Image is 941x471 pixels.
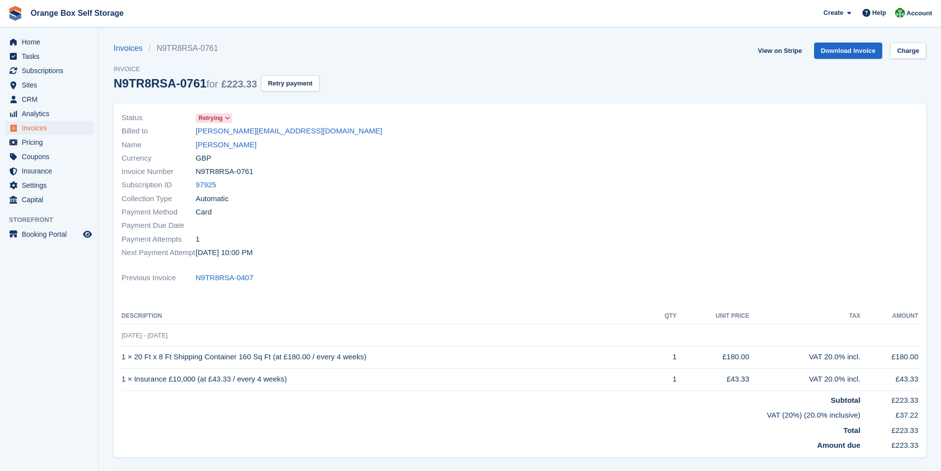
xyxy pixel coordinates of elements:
[122,112,196,124] span: Status
[22,150,81,164] span: Coupons
[5,227,93,241] a: menu
[22,178,81,192] span: Settings
[5,49,93,63] a: menu
[677,368,749,390] td: £43.33
[22,35,81,49] span: Home
[261,75,319,91] button: Retry payment
[860,436,918,451] td: £223.33
[122,308,651,324] th: Description
[122,368,651,390] td: 1 × Insurance £10,000 (at £43.33 / every 4 weeks)
[843,426,860,434] strong: Total
[196,112,232,124] a: Retrying
[196,193,229,205] span: Automatic
[749,374,860,385] div: VAT 20.0% incl.
[906,8,932,18] span: Account
[122,207,196,218] span: Payment Method
[206,79,218,89] span: for
[196,166,253,177] span: N9TR8RSA-0761
[677,346,749,368] td: £180.00
[114,43,320,54] nav: breadcrumbs
[5,35,93,49] a: menu
[22,64,81,78] span: Subscriptions
[196,234,200,245] span: 1
[5,135,93,149] a: menu
[122,126,196,137] span: Billed to
[872,8,886,18] span: Help
[122,272,196,284] span: Previous Invoice
[114,43,149,54] a: Invoices
[860,390,918,406] td: £223.33
[122,179,196,191] span: Subscription ID
[122,406,860,421] td: VAT (20%) (20.0% inclusive)
[5,92,93,106] a: menu
[122,346,651,368] td: 1 × 20 Ft x 8 Ft Shipping Container 160 Sq Ft (at £180.00 / every 4 weeks)
[5,150,93,164] a: menu
[22,78,81,92] span: Sites
[5,178,93,192] a: menu
[114,77,257,90] div: N9TR8RSA-0761
[122,153,196,164] span: Currency
[860,421,918,436] td: £223.33
[22,193,81,207] span: Capital
[122,166,196,177] span: Invoice Number
[651,346,677,368] td: 1
[114,64,320,74] span: Invoice
[22,107,81,121] span: Analytics
[122,139,196,151] span: Name
[817,441,860,449] strong: Amount due
[754,43,806,59] a: View on Stripe
[9,215,98,225] span: Storefront
[749,351,860,363] div: VAT 20.0% incl.
[860,406,918,421] td: £37.22
[8,6,23,21] img: stora-icon-8386f47178a22dfd0bd8f6a31ec36ba5ce8667c1dd55bd0f319d3a0aa187defe.svg
[196,126,382,137] a: [PERSON_NAME][EMAIL_ADDRESS][DOMAIN_NAME]
[22,49,81,63] span: Tasks
[196,247,253,258] time: 2025-10-08 21:00:49 UTC
[196,272,253,284] a: N9TR8RSA-0407
[221,79,257,89] span: £223.33
[5,164,93,178] a: menu
[860,368,918,390] td: £43.33
[122,234,196,245] span: Payment Attempts
[196,179,216,191] a: 97925
[122,193,196,205] span: Collection Type
[196,207,212,218] span: Card
[27,5,128,21] a: Orange Box Self Storage
[5,193,93,207] a: menu
[122,332,167,339] span: [DATE] - [DATE]
[651,308,677,324] th: QTY
[814,43,883,59] a: Download Invoice
[831,396,860,404] strong: Subtotal
[651,368,677,390] td: 1
[860,346,918,368] td: £180.00
[122,247,196,258] span: Next Payment Attempt
[196,153,211,164] span: GBP
[22,164,81,178] span: Insurance
[5,121,93,135] a: menu
[122,220,196,231] span: Payment Due Date
[5,107,93,121] a: menu
[82,228,93,240] a: Preview store
[22,227,81,241] span: Booking Portal
[199,114,223,123] span: Retrying
[860,308,918,324] th: Amount
[22,121,81,135] span: Invoices
[5,78,93,92] a: menu
[22,92,81,106] span: CRM
[5,64,93,78] a: menu
[22,135,81,149] span: Pricing
[749,308,860,324] th: Tax
[890,43,926,59] a: Charge
[895,8,905,18] img: Binder Bhardwaj
[196,139,256,151] a: [PERSON_NAME]
[677,308,749,324] th: Unit Price
[823,8,843,18] span: Create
